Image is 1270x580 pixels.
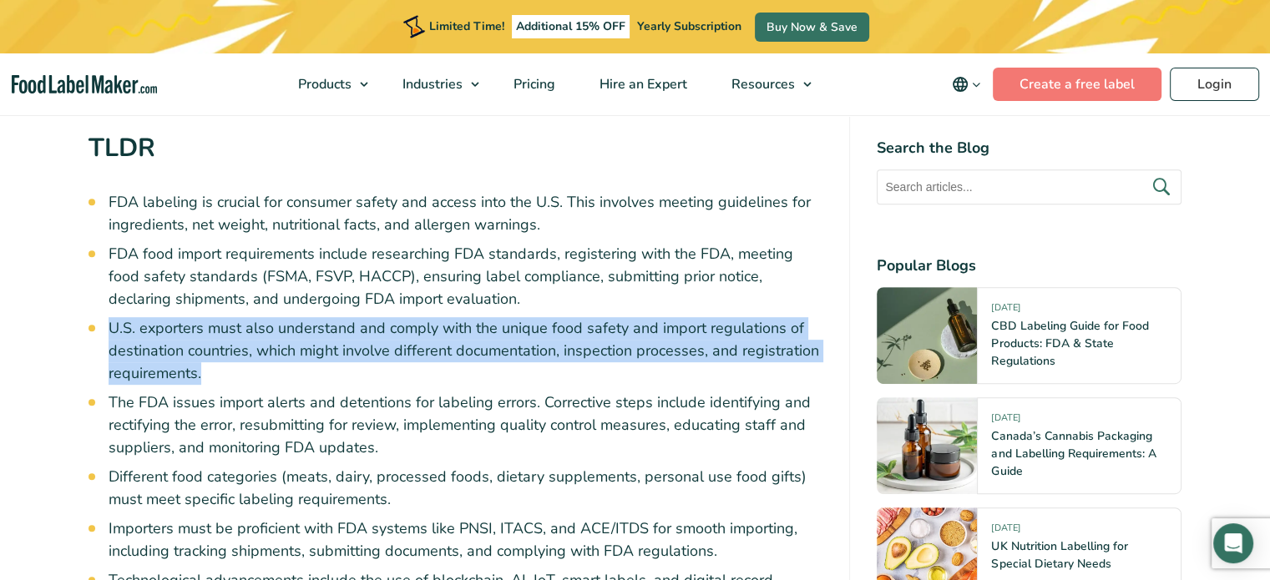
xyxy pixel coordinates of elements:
[109,517,823,562] li: Importers must be proficient with FDA systems like PNSI, ITACS, and ACE/ITDS for smooth importing...
[381,53,488,115] a: Industries
[993,68,1161,101] a: Create a free label
[991,411,1020,431] span: [DATE]
[109,391,823,459] li: The FDA issues import alerts and detentions for labeling errors. Corrective steps include identif...
[991,318,1148,369] a: CBD Labeling Guide for Food Products: FDA & State Regulations
[877,137,1181,159] h4: Search the Blog
[293,75,353,93] span: Products
[991,522,1020,541] span: [DATE]
[726,75,797,93] span: Resources
[578,53,706,115] a: Hire an Expert
[109,243,823,310] li: FDA food import requirements include researching FDA standards, registering with the FDA, meeting...
[429,18,504,34] span: Limited Time!
[512,15,630,38] span: Additional 15% OFF
[991,538,1127,572] a: UK Nutrition Labelling for Special Dietary Needs
[877,255,1181,277] h4: Popular Blogs
[877,169,1181,204] input: Search articles...
[637,18,741,34] span: Yearly Subscription
[991,301,1020,320] span: [DATE]
[89,130,155,165] strong: TLDR
[595,75,689,93] span: Hire an Expert
[276,53,377,115] a: Products
[509,75,557,93] span: Pricing
[109,191,823,236] li: FDA labeling is crucial for consumer safety and access into the U.S. This involves meeting guidel...
[492,53,574,115] a: Pricing
[109,466,823,511] li: Different food categories (meats, dairy, processed foods, dietary supplements, personal use food ...
[991,428,1156,479] a: Canada’s Cannabis Packaging and Labelling Requirements: A Guide
[755,13,869,42] a: Buy Now & Save
[1170,68,1259,101] a: Login
[1213,523,1253,563] div: Open Intercom Messenger
[397,75,464,93] span: Industries
[109,317,823,385] li: U.S. exporters must also understand and comply with the unique food safety and import regulations...
[710,53,820,115] a: Resources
